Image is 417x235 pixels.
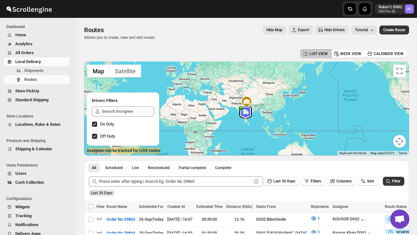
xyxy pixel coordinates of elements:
button: Routes [4,75,69,84]
span: Assignee [333,204,348,209]
text: RC [407,7,412,11]
button: Tracking [4,211,69,220]
span: All Orders [15,50,34,55]
span: Shipments [311,204,329,209]
span: Shipping & Calendar [15,146,52,151]
span: Products and Shipping [6,138,72,143]
span: CALENDER VIEW [374,51,404,56]
button: Last 30 Days [264,177,299,186]
button: 1 [307,213,324,224]
span: Widgets [15,204,30,209]
span: Routes [84,26,104,34]
span: Starts From [256,204,276,209]
div: Open chat [390,210,409,229]
span: All [92,165,96,170]
span: On Duty [100,122,114,126]
span: Shipments [24,68,44,73]
a: Open this area in Google Maps (opens a new window) [86,147,107,155]
span: WEEK VIEW [340,51,361,56]
span: View [96,204,104,209]
span: Home [15,32,26,37]
button: All Orders [4,48,69,57]
span: Analytics [15,41,32,46]
span: Cash Collection [15,180,44,185]
label: Assignee can be tracked for LIVE routes [87,147,161,154]
span: Tracking [15,213,32,218]
button: Map action label [262,25,286,34]
button: Toggle fullscreen view [393,65,406,77]
span: Estimated Time [196,204,222,209]
span: Last 30 Days [91,191,112,195]
img: Google [86,147,107,155]
div: [DATE] | 16:57 [167,216,192,223]
span: Dashboard [6,24,72,29]
span: Route Status [385,204,407,209]
button: All routes [88,163,100,172]
span: Distance (KMs) [226,204,252,209]
button: Home [4,31,69,39]
span: Configurations [6,196,72,201]
button: Order No 29865 [103,214,139,224]
span: 1 [318,230,320,234]
div: 12.16 [226,216,252,223]
button: Filters [302,177,325,186]
span: Standard Shipping [15,97,48,102]
span: Last 30 Days [273,179,295,183]
span: Map data ©2025 [370,151,394,155]
p: Allows you to create, view and edit routes. [84,35,155,40]
span: Hide Map [266,27,283,32]
span: Complete [215,165,231,170]
p: Rahul C DS02 [379,4,402,10]
button: KOUSOR DS02 [333,217,366,223]
span: Filters [311,179,321,183]
span: Tutorial [355,28,368,32]
button: Hide Drivers [315,25,349,34]
span: 1 [318,216,320,221]
span: Hide Drivers [324,27,345,32]
button: Shipments [4,66,69,75]
span: Columns [336,179,352,183]
button: Shipping & Calendar [4,145,69,153]
button: Widgets [4,203,69,211]
button: Tutorial [351,25,377,34]
span: Locations, Rules & Rates [15,122,61,127]
button: Export [289,25,313,34]
span: Order No 29865 [106,216,135,223]
p: b607ea-2b [379,10,402,13]
span: Rescheduled [148,165,170,170]
button: Map camera controls [393,135,406,148]
span: Created At [167,204,185,209]
span: Route Name [106,204,127,209]
button: Sort [358,177,378,186]
span: Local Delivery [15,59,41,64]
span: Notifications [15,222,39,227]
button: Create Route [379,25,409,34]
span: Store Locations [6,114,72,119]
button: WEEK VIEW [331,49,365,58]
span: Create Route [383,27,405,32]
a: Terms (opens in new tab) [398,151,407,155]
span: 25-Sep | Today [139,217,163,222]
span: Export [298,27,309,32]
input: Press enter after typing | Search Eg. Order No 29865 [99,176,252,187]
button: Analytics [4,39,69,48]
span: Users [15,171,26,176]
button: Locations, Rules & Rates [4,120,69,129]
div: DS02 Bileshivale [256,216,307,223]
button: CALENDER VIEW [365,49,407,58]
button: Columns [327,177,356,186]
img: ScrollEngine [5,1,53,17]
span: Live [132,165,139,170]
span: LIST VIEW [309,51,328,56]
button: LIST VIEW [300,49,332,58]
button: Users [4,169,69,178]
button: Show satellite imagery [110,65,141,77]
button: Notifications [4,220,69,229]
span: Filter [392,179,400,183]
button: User menu [375,4,414,14]
div: 00:39:00 [196,216,222,223]
h2: Drivers Filters [92,97,154,104]
span: Off Duty [100,134,115,139]
input: Search Assignee [102,106,154,117]
span: Store PickUp [15,89,39,93]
